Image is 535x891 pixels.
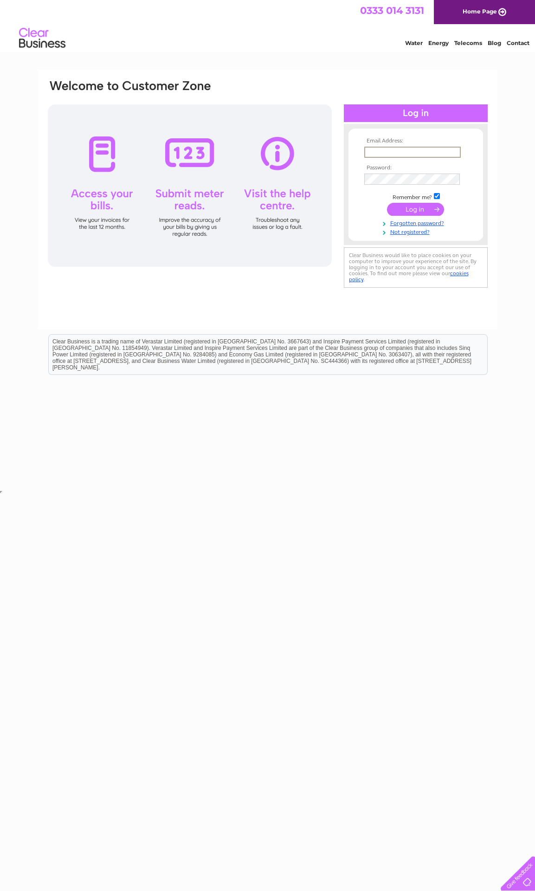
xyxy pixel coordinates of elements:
[387,203,444,216] input: Submit
[507,39,529,46] a: Contact
[344,247,488,288] div: Clear Business would like to place cookies on your computer to improve your experience of the sit...
[362,138,470,144] th: Email Address:
[488,39,501,46] a: Blog
[364,227,470,236] a: Not registered?
[454,39,482,46] a: Telecoms
[360,5,424,16] a: 0333 014 3131
[405,39,423,46] a: Water
[362,165,470,171] th: Password:
[364,218,470,227] a: Forgotten password?
[362,192,470,201] td: Remember me?
[428,39,449,46] a: Energy
[49,5,487,45] div: Clear Business is a trading name of Verastar Limited (registered in [GEOGRAPHIC_DATA] No. 3667643...
[349,270,469,283] a: cookies policy
[19,24,66,52] img: logo.png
